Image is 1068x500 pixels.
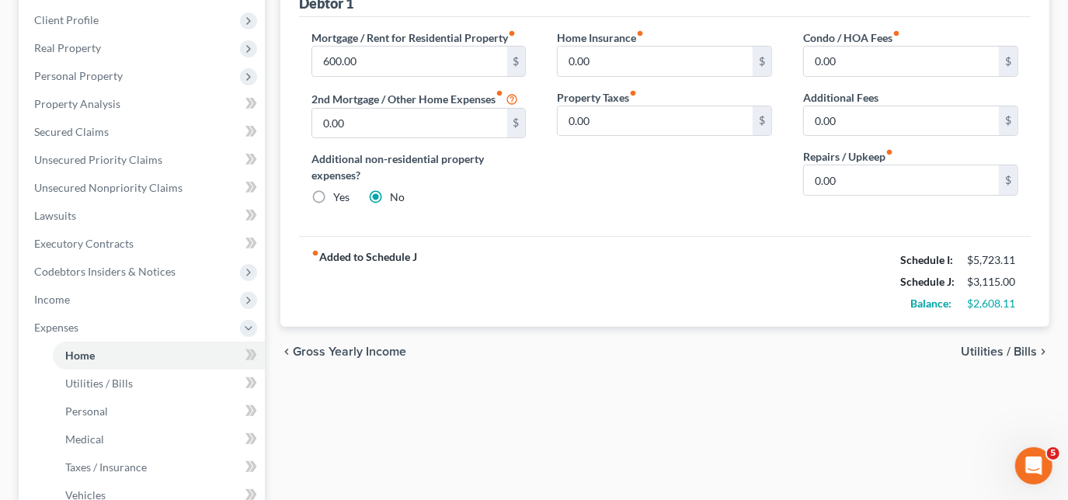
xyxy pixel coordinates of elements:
span: Personal Property [34,69,123,82]
i: fiber_manual_record [892,30,900,37]
div: $3,115.00 [967,274,1018,290]
span: Unsecured Nonpriority Claims [34,181,183,194]
input: -- [558,47,753,76]
span: Lawsuits [34,209,76,222]
i: fiber_manual_record [629,89,637,97]
span: Real Property [34,41,101,54]
a: Unsecured Nonpriority Claims [22,174,265,202]
div: $ [753,106,771,136]
input: -- [804,106,999,136]
input: -- [558,106,753,136]
label: Additional non-residential property expenses? [311,151,527,183]
span: Expenses [34,321,78,334]
div: $2,608.11 [967,296,1018,311]
i: chevron_left [280,345,293,358]
span: Personal [65,405,108,418]
input: -- [312,47,507,76]
label: No [390,189,405,205]
input: -- [312,109,507,138]
label: 2nd Mortgage / Other Home Expenses [311,89,518,108]
label: Additional Fees [803,89,878,106]
span: Utilities / Bills [65,377,133,390]
span: Executory Contracts [34,237,134,250]
label: Condo / HOA Fees [803,30,900,46]
input: -- [804,165,999,195]
i: fiber_manual_record [311,249,319,257]
i: fiber_manual_record [496,89,503,97]
div: $ [753,47,771,76]
span: 5 [1047,447,1059,460]
label: Repairs / Upkeep [803,148,893,165]
i: fiber_manual_record [636,30,644,37]
span: Codebtors Insiders & Notices [34,265,176,278]
a: Property Analysis [22,90,265,118]
label: Home Insurance [557,30,644,46]
a: Personal [53,398,265,425]
i: chevron_right [1037,345,1049,358]
a: Utilities / Bills [53,370,265,398]
span: Client Profile [34,13,99,26]
input: -- [804,47,999,76]
i: fiber_manual_record [508,30,516,37]
strong: Balance: [910,297,951,310]
div: $ [999,165,1018,195]
strong: Added to Schedule J [311,249,417,314]
strong: Schedule I: [900,253,953,266]
div: $ [999,106,1018,136]
label: Mortgage / Rent for Residential Property [311,30,516,46]
label: Yes [333,189,350,205]
a: Lawsuits [22,202,265,230]
a: Executory Contracts [22,230,265,258]
label: Property Taxes [557,89,637,106]
div: $5,723.11 [967,252,1018,268]
span: Income [34,293,70,306]
iframe: Intercom live chat [1015,447,1052,484]
span: Unsecured Priority Claims [34,153,162,166]
a: Taxes / Insurance [53,453,265,481]
span: Home [65,349,95,362]
span: Secured Claims [34,125,109,138]
i: fiber_manual_record [885,148,893,156]
a: Home [53,342,265,370]
div: $ [999,47,1018,76]
span: Property Analysis [34,97,120,110]
a: Secured Claims [22,118,265,146]
div: $ [507,47,526,76]
span: Taxes / Insurance [65,460,147,474]
a: Unsecured Priority Claims [22,146,265,174]
div: $ [507,109,526,138]
a: Medical [53,425,265,453]
button: Utilities / Bills chevron_right [961,345,1049,358]
strong: Schedule J: [900,275,955,288]
span: Gross Yearly Income [293,345,406,358]
span: Utilities / Bills [961,345,1037,358]
button: chevron_left Gross Yearly Income [280,345,406,358]
span: Medical [65,432,104,446]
